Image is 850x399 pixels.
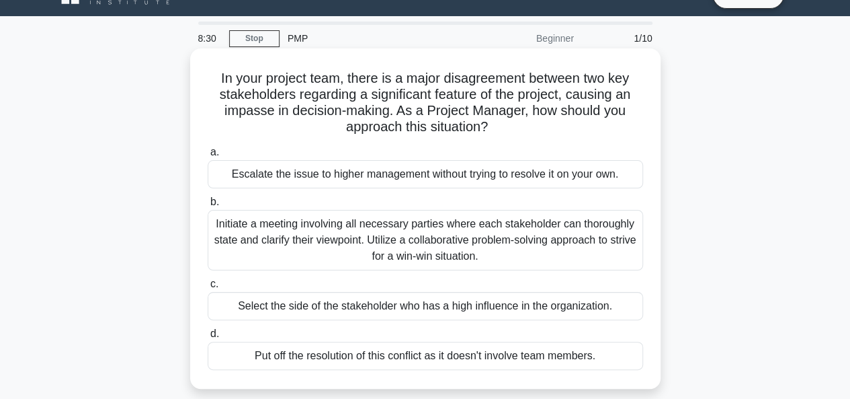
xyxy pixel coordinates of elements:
div: Put off the resolution of this conflict as it doesn't involve team members. [208,342,643,370]
span: b. [210,196,219,207]
div: PMP [280,25,464,52]
span: c. [210,278,218,289]
div: Initiate a meeting involving all necessary parties where each stakeholder can thoroughly state an... [208,210,643,270]
div: Select the side of the stakeholder who has a high influence in the organization. [208,292,643,320]
div: 1/10 [582,25,661,52]
div: 8:30 [190,25,229,52]
span: a. [210,146,219,157]
a: Stop [229,30,280,47]
h5: In your project team, there is a major disagreement between two key stakeholders regarding a sign... [206,70,644,136]
div: Escalate the issue to higher management without trying to resolve it on your own. [208,160,643,188]
span: d. [210,328,219,339]
div: Beginner [464,25,582,52]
